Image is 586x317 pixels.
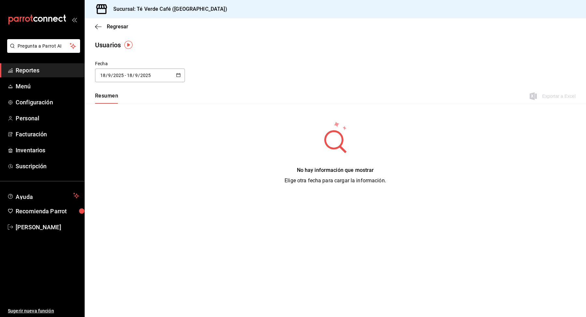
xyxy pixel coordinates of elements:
[16,130,79,139] span: Facturación
[127,73,133,78] input: Day
[95,60,185,67] div: Fecha
[133,73,134,78] span: /
[140,73,151,78] input: Year
[108,73,111,78] input: Month
[18,43,70,50] span: Pregunta a Parrot AI
[108,5,227,13] h3: Sucursal: Té Verde Café ([GEOGRAPHIC_DATA])
[16,207,79,216] span: Recomienda Parrot
[135,73,138,78] input: Month
[16,162,79,171] span: Suscripción
[8,308,79,314] span: Sugerir nueva función
[16,98,79,107] span: Configuración
[125,73,126,78] span: -
[95,23,128,30] button: Regresar
[95,93,118,104] button: Resumen
[7,39,80,53] button: Pregunta a Parrot AI
[111,73,113,78] span: /
[16,114,79,123] span: Personal
[16,82,79,91] span: Menú
[285,177,386,184] span: Elige otra fecha para cargar la información.
[95,93,118,104] div: navigation tabs
[113,73,124,78] input: Year
[107,23,128,30] span: Regresar
[16,66,79,75] span: Reportes
[16,192,71,200] span: Ayuda
[72,17,77,22] button: open_drawer_menu
[100,73,106,78] input: Day
[16,146,79,155] span: Inventarios
[95,40,121,50] div: Usuarios
[106,73,108,78] span: /
[138,73,140,78] span: /
[16,223,79,232] span: [PERSON_NAME]
[285,166,386,174] div: No hay información que mostrar
[124,41,133,49] img: Tooltip marker
[5,47,80,54] a: Pregunta a Parrot AI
